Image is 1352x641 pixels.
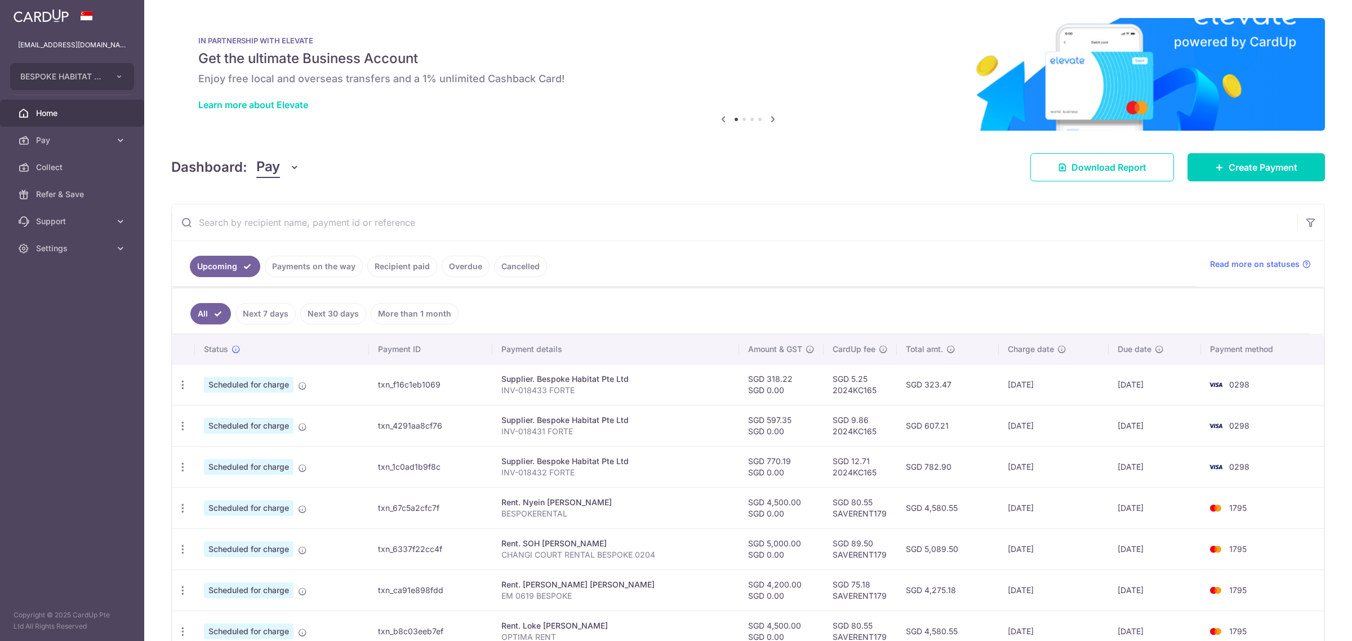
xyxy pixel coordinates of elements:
a: Upcoming [190,256,260,277]
td: SGD 12.71 2024KC165 [824,446,897,487]
p: BESPOKERENTAL [501,508,730,519]
p: INV-018431 FORTE [501,426,730,437]
p: CHANGI COURT RENTAL BESPOKE 0204 [501,549,730,560]
span: Scheduled for charge [204,541,293,557]
span: Pay [36,135,110,146]
span: 0298 [1229,421,1249,430]
td: SGD 4,580.55 [897,487,999,528]
p: INV-018433 FORTE [501,385,730,396]
td: SGD 4,200.00 SGD 0.00 [739,569,824,611]
span: Create Payment [1229,161,1297,174]
td: SGD 597.35 SGD 0.00 [739,405,824,446]
span: Scheduled for charge [204,459,293,475]
span: Scheduled for charge [204,418,293,434]
div: Rent. SOH [PERSON_NAME] [501,538,730,549]
td: SGD 80.55 SAVERENT179 [824,487,897,528]
a: Overdue [442,256,490,277]
img: Bank Card [1204,542,1227,556]
div: Rent. Nyein [PERSON_NAME] [501,497,730,508]
div: Rent. Loke [PERSON_NAME] [501,620,730,631]
div: Supplier. Bespoke Habitat Pte Ltd [501,456,730,467]
td: [DATE] [1109,364,1201,405]
span: Collect [36,162,110,173]
span: Pay [256,157,280,178]
span: BESPOKE HABITAT FORTE PTE. LTD. [20,71,104,82]
td: SGD 4,500.00 SGD 0.00 [739,487,824,528]
img: Bank Card [1204,460,1227,474]
th: Payment method [1201,335,1324,364]
th: Payment details [492,335,739,364]
span: Home [36,108,110,119]
img: CardUp [14,9,69,23]
a: Cancelled [494,256,547,277]
td: SGD 5,000.00 SGD 0.00 [739,528,824,569]
th: Payment ID [369,335,493,364]
a: Recipient paid [367,256,437,277]
span: 1795 [1229,585,1247,595]
td: [DATE] [999,528,1109,569]
span: Total amt. [906,344,943,355]
input: Search by recipient name, payment id or reference [172,204,1297,241]
a: Next 7 days [235,303,296,324]
td: txn_f16c1eb1069 [369,364,493,405]
td: [DATE] [1109,446,1201,487]
span: Scheduled for charge [204,624,293,639]
img: Renovation banner [171,18,1325,131]
td: [DATE] [999,364,1109,405]
span: CardUp fee [833,344,875,355]
p: EM 0619 BESPOKE [501,590,730,602]
td: SGD 4,275.18 [897,569,999,611]
td: [DATE] [1109,528,1201,569]
img: Bank Card [1204,378,1227,391]
span: Amount & GST [748,344,802,355]
td: SGD 323.47 [897,364,999,405]
td: SGD 5.25 2024KC165 [824,364,897,405]
a: Download Report [1030,153,1174,181]
span: 1795 [1229,503,1247,513]
h6: Enjoy free local and overseas transfers and a 1% unlimited Cashback Card! [198,72,1298,86]
a: Create Payment [1188,153,1325,181]
span: Scheduled for charge [204,377,293,393]
span: Settings [36,243,110,254]
button: BESPOKE HABITAT FORTE PTE. LTD. [10,63,134,90]
img: Bank Card [1204,584,1227,597]
td: SGD 318.22 SGD 0.00 [739,364,824,405]
td: SGD 9.86 2024KC165 [824,405,897,446]
div: Supplier. Bespoke Habitat Pte Ltd [501,373,730,385]
td: [DATE] [1109,569,1201,611]
td: [DATE] [999,487,1109,528]
span: Read more on statuses [1210,259,1300,270]
td: SGD 607.21 [897,405,999,446]
span: Refer & Save [36,189,110,200]
td: [DATE] [1109,487,1201,528]
span: Scheduled for charge [204,500,293,516]
span: 0298 [1229,380,1249,389]
td: [DATE] [999,446,1109,487]
span: 1795 [1229,626,1247,636]
p: IN PARTNERSHIP WITH ELEVATE [198,36,1298,45]
div: Rent. [PERSON_NAME] [PERSON_NAME] [501,579,730,590]
td: txn_67c5a2cfc7f [369,487,493,528]
td: SGD 89.50 SAVERENT179 [824,528,897,569]
a: Read more on statuses [1210,259,1311,270]
a: More than 1 month [371,303,459,324]
img: Bank Card [1204,501,1227,515]
td: SGD 75.18 SAVERENT179 [824,569,897,611]
td: SGD 5,089.50 [897,528,999,569]
span: Due date [1118,344,1151,355]
span: Support [36,216,110,227]
span: Charge date [1008,344,1054,355]
h5: Get the ultimate Business Account [198,50,1298,68]
a: Next 30 days [300,303,366,324]
span: Status [204,344,228,355]
td: txn_6337f22cc4f [369,528,493,569]
div: Supplier. Bespoke Habitat Pte Ltd [501,415,730,426]
h4: Dashboard: [171,157,247,177]
a: All [190,303,231,324]
td: SGD 782.90 [897,446,999,487]
td: [DATE] [999,569,1109,611]
span: Scheduled for charge [204,582,293,598]
button: Pay [256,157,300,178]
td: txn_ca91e898fdd [369,569,493,611]
p: INV-018432 FORTE [501,467,730,478]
